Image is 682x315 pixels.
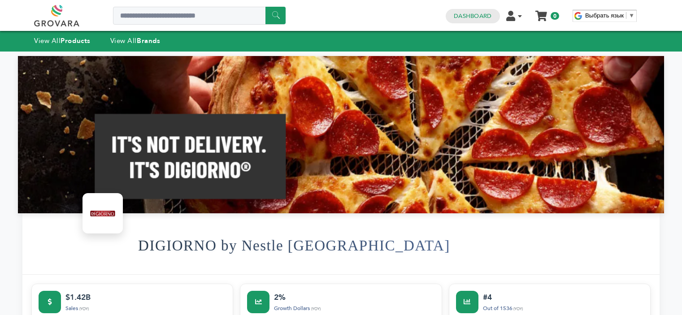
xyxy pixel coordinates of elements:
[483,291,643,303] div: #4
[110,36,161,45] a: View AllBrands
[513,306,523,311] span: (YOY)
[311,306,321,311] span: (YOY)
[483,304,643,313] div: Out of 1536
[61,36,90,45] strong: Products
[274,291,434,303] div: 2%
[137,36,160,45] strong: Brands
[454,12,491,20] a: Dashboard
[585,12,634,19] a: Выбрать язык​
[65,304,226,313] div: Sales
[113,7,286,25] input: Search a product or brand...
[138,224,450,268] h1: DIGIORNO by Nestle [GEOGRAPHIC_DATA]
[585,12,624,19] span: Выбрать язык
[79,306,89,311] span: (YOY)
[85,195,121,231] img: DIGIORNO by Nestle USA Logo
[34,36,91,45] a: View AllProducts
[626,12,626,19] span: ​
[274,304,434,313] div: Growth Dollars
[551,12,559,20] span: 0
[629,12,634,19] span: ▼
[536,8,547,17] a: My Cart
[65,291,226,303] div: $1.42B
